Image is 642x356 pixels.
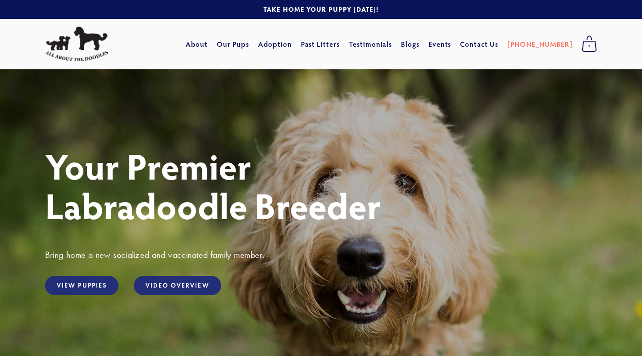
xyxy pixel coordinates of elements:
h3: Bring home a new socialized and vaccinated family member. [45,249,597,261]
a: About [186,36,208,52]
a: Contact Us [460,36,498,52]
a: Adoption [258,36,292,52]
h1: Your Premier Labradoodle Breeder [45,146,597,225]
a: Our Pups [217,36,250,52]
a: Testimonials [349,36,392,52]
span: 0 [582,41,597,52]
a: [PHONE_NUMBER] [507,36,573,52]
a: Events [428,36,451,52]
a: Video Overview [134,276,221,295]
a: Blogs [401,36,419,52]
a: Past Litters [301,39,340,49]
a: View Puppies [45,276,118,295]
img: All About The Doodles [45,27,108,62]
a: 0 items in cart [577,33,601,55]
